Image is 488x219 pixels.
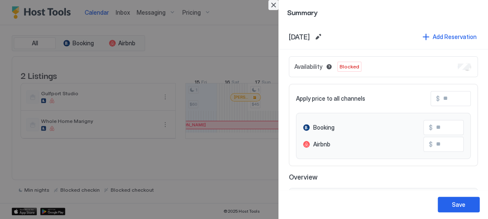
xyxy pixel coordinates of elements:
button: Save [438,197,480,212]
span: Blocked [340,63,359,70]
span: $ [436,95,440,102]
span: Availability [294,63,322,70]
button: Add Reservation [421,31,478,42]
span: Overview [289,173,478,181]
iframe: Intercom live chat [8,190,29,211]
div: Save [452,200,465,209]
button: Blocked dates override all pricing rules and remain unavailable until manually unblocked [324,62,334,72]
span: Booking [313,124,335,131]
button: Edit date range [313,32,323,42]
span: Airbnb [313,141,330,148]
span: [DATE] [289,33,310,41]
div: Add Reservation [433,32,477,41]
span: $ [429,124,433,131]
span: Summary [287,7,480,17]
span: $ [429,141,433,148]
span: Apply price to all channels [296,95,365,102]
